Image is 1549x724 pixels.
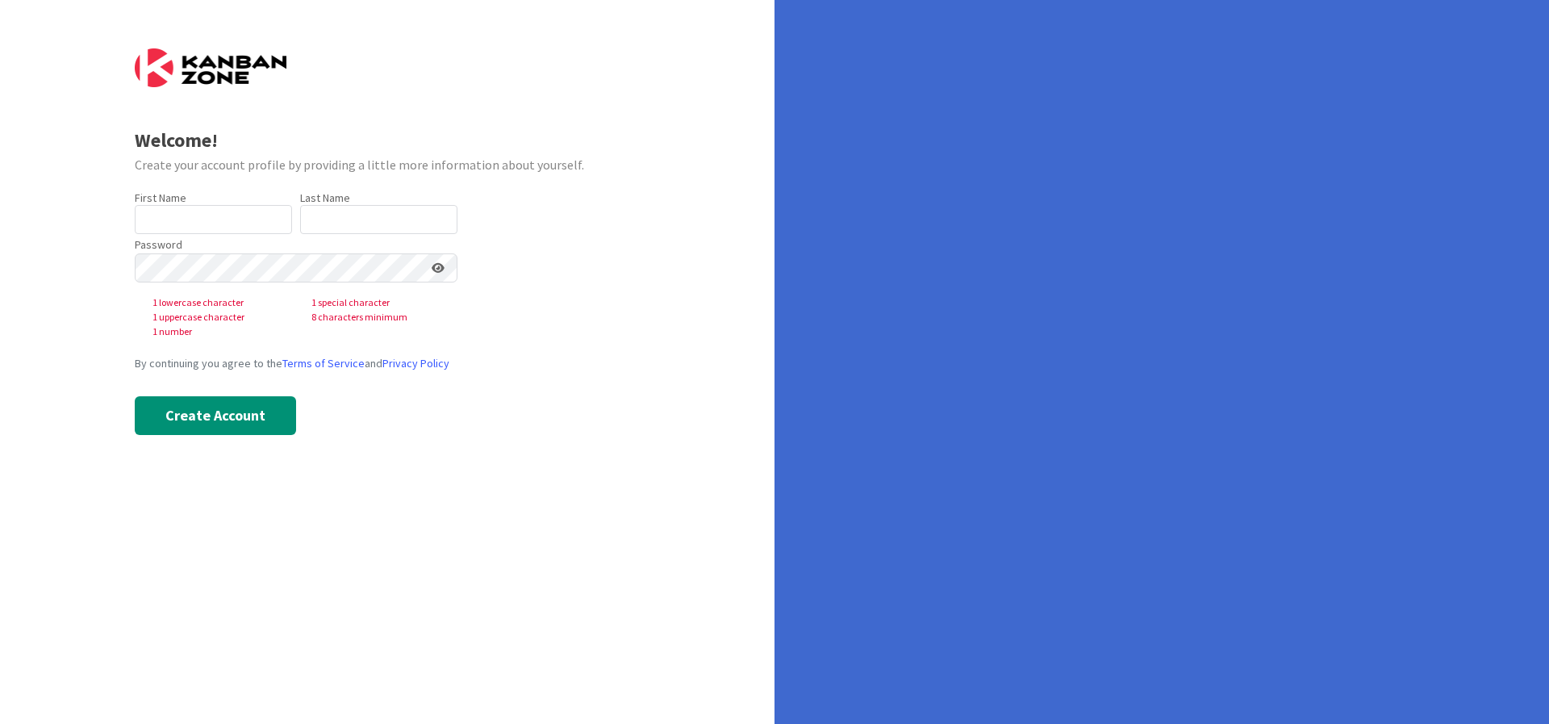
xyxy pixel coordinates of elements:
a: Terms of Service [282,356,365,370]
span: 1 special character [299,295,457,310]
span: 8 characters minimum [299,310,457,324]
img: Kanban Zone [135,48,286,87]
div: Create your account profile by providing a little more information about yourself. [135,155,641,174]
div: By continuing you agree to the and [135,355,641,372]
button: Create Account [135,396,296,435]
label: First Name [135,190,186,205]
label: Password [135,236,182,253]
a: Privacy Policy [382,356,449,370]
span: 1 number [140,324,299,339]
span: 1 uppercase character [140,310,299,324]
label: Last Name [300,190,350,205]
span: 1 lowercase character [140,295,299,310]
div: Welcome! [135,126,641,155]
